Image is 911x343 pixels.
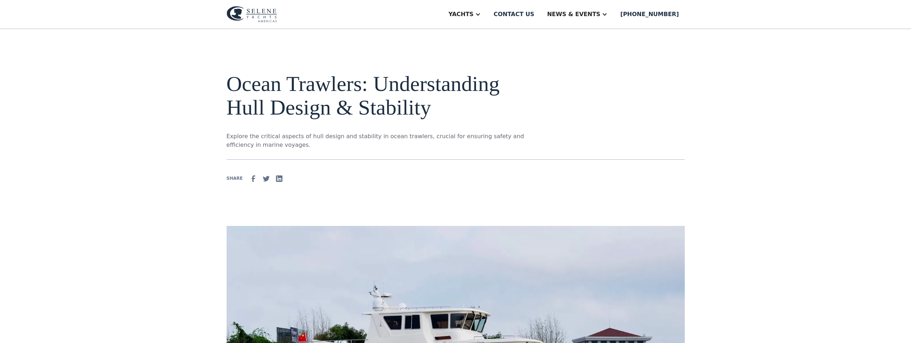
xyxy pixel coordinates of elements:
img: logo [227,6,277,23]
img: Linkedin [275,174,284,183]
img: facebook [249,174,258,183]
h1: Ocean Trawlers: Understanding Hull Design & Stability [227,72,524,119]
div: Contact us [494,10,534,19]
div: [PHONE_NUMBER] [620,10,679,19]
p: Explore the critical aspects of hull design and stability in ocean trawlers, crucial for ensuring... [227,132,524,149]
img: Twitter [262,174,271,183]
div: News & EVENTS [547,10,600,19]
div: Yachts [449,10,474,19]
div: SHARE [227,175,243,182]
